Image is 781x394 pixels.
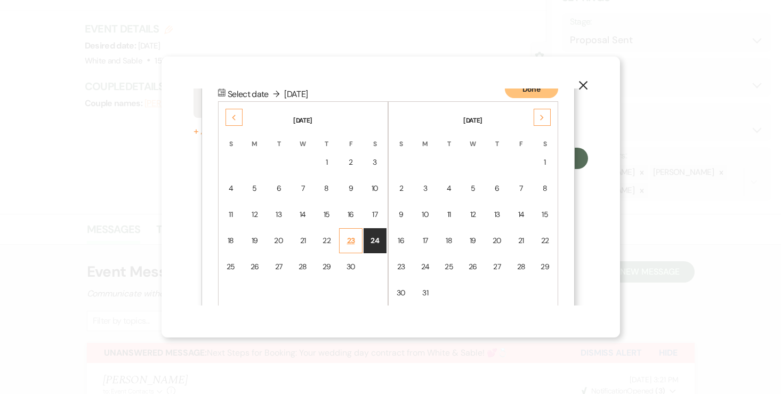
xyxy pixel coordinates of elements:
[485,126,509,149] th: T
[299,261,308,272] div: 28
[274,183,284,194] div: 6
[421,261,430,272] div: 24
[346,235,356,246] div: 23
[492,261,502,272] div: 27
[243,126,266,149] th: M
[346,157,356,168] div: 2
[274,261,284,272] div: 27
[445,235,454,246] div: 18
[492,235,502,246] div: 20
[299,235,308,246] div: 21
[227,183,236,194] div: 4
[322,209,331,220] div: 15
[397,209,406,220] div: 9
[541,235,550,246] div: 22
[445,261,454,272] div: 25
[194,126,383,137] button: + AddCalendar Hold
[364,126,387,149] th: S
[299,183,308,194] div: 7
[371,183,380,194] div: 10
[414,126,437,149] th: M
[315,126,338,149] th: T
[469,209,478,220] div: 12
[421,235,430,246] div: 17
[541,209,550,220] div: 15
[541,157,550,168] div: 1
[371,235,380,246] div: 24
[445,183,454,194] div: 4
[469,235,478,246] div: 19
[250,235,259,246] div: 19
[250,183,259,194] div: 5
[228,89,284,100] span: Select date
[505,80,558,98] button: Done
[220,126,243,149] th: S
[397,287,406,299] div: 30
[371,157,380,168] div: 3
[250,261,259,272] div: 26
[284,89,308,100] span: [DATE]
[322,261,331,272] div: 29
[469,261,478,272] div: 26
[339,126,363,149] th: F
[492,183,502,194] div: 6
[220,103,387,125] th: [DATE]
[397,261,406,272] div: 23
[541,183,550,194] div: 8
[299,209,308,220] div: 14
[421,287,430,299] div: 31
[517,261,526,272] div: 28
[227,235,236,246] div: 18
[492,209,502,220] div: 13
[469,183,478,194] div: 5
[445,209,454,220] div: 11
[421,183,430,194] div: 3
[322,183,331,194] div: 8
[510,126,533,149] th: F
[371,209,380,220] div: 17
[270,91,284,98] span: ↓
[292,126,315,149] th: W
[346,209,356,220] div: 16
[517,183,526,194] div: 7
[346,261,356,272] div: 30
[267,126,291,149] th: T
[250,209,259,220] div: 12
[534,126,557,149] th: S
[274,209,284,220] div: 13
[517,235,526,246] div: 21
[322,235,331,246] div: 22
[227,261,236,272] div: 25
[541,261,550,272] div: 29
[322,157,331,168] div: 1
[397,183,406,194] div: 2
[397,235,406,246] div: 16
[227,209,236,220] div: 11
[462,126,485,149] th: W
[438,126,461,149] th: T
[346,183,356,194] div: 9
[517,209,526,220] div: 14
[421,209,430,220] div: 10
[274,235,284,246] div: 20
[390,126,413,149] th: S
[390,103,557,125] th: [DATE]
